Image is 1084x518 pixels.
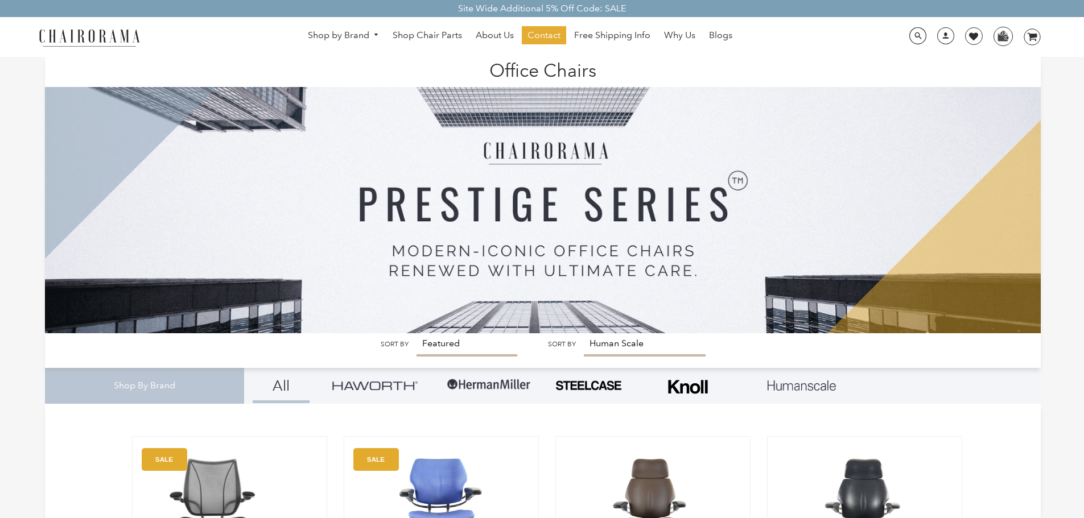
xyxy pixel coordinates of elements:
label: Sort by [548,340,576,349]
text: SALE [367,455,385,463]
span: Contact [527,30,560,42]
img: PHOTO-2024-07-09-00-53-10-removebg-preview.png [554,379,623,392]
span: Blogs [709,30,732,42]
img: Group_4be16a4b-c81a-4a6e-a540-764d0a8faf6e.png [332,381,418,389]
text: SALE [155,455,173,463]
a: Shop Chair Parts [387,26,468,44]
label: Sort by [381,340,409,349]
div: Shop By Brand [45,368,244,404]
span: Shop Chair Parts [393,30,462,42]
img: chairorama [32,27,146,47]
a: Blogs [703,26,738,44]
a: Why Us [658,26,701,44]
nav: DesktopNavigation [195,26,846,47]
img: Frame_4.png [665,372,711,401]
span: Why Us [664,30,695,42]
img: Group-1.png [446,368,531,402]
a: Free Shipping Info [568,26,656,44]
a: All [253,368,310,403]
h1: Office Chairs [56,57,1029,81]
span: About Us [476,30,514,42]
img: Office Chairs [45,57,1041,333]
a: About Us [470,26,520,44]
span: Free Shipping Info [574,30,650,42]
a: Contact [522,26,566,44]
a: Shop by Brand [302,27,385,44]
img: Layer_1_1.png [768,380,836,391]
img: WhatsApp_Image_2024-07-12_at_16.23.01.webp [994,27,1012,44]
